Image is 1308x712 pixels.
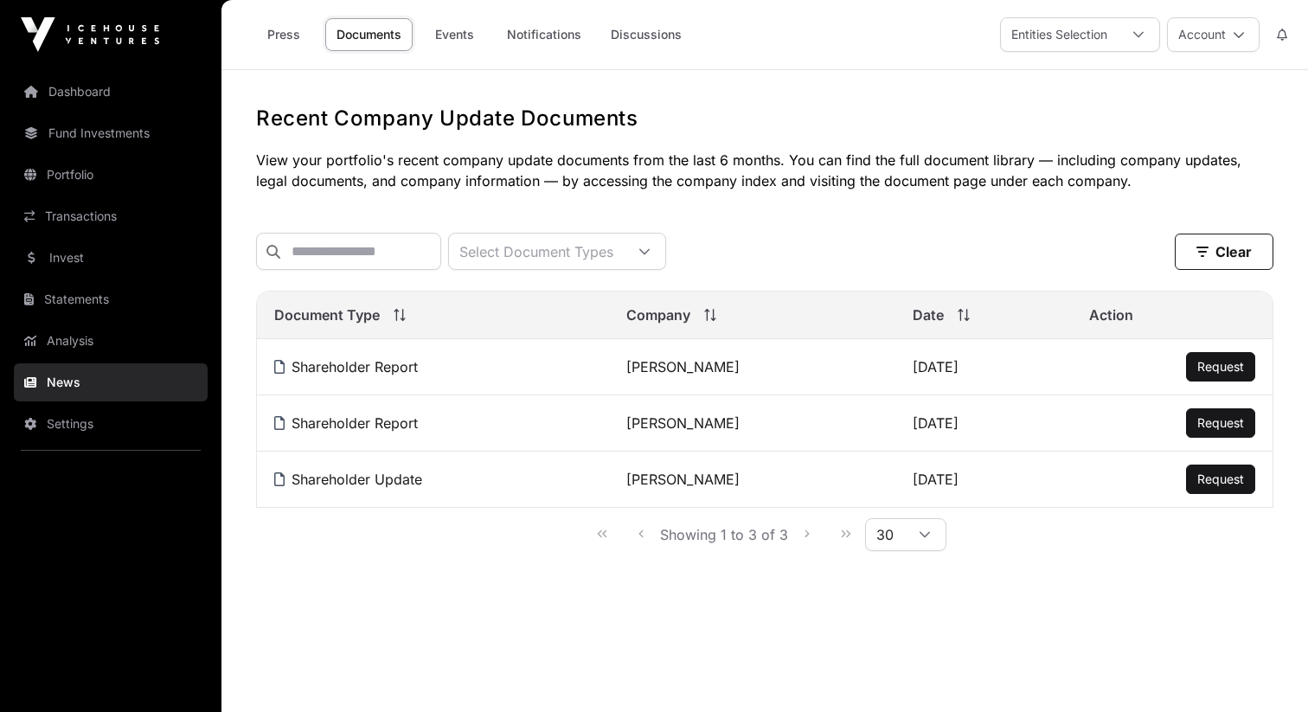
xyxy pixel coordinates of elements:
[1167,17,1260,52] button: Account
[14,405,208,443] a: Settings
[449,234,624,269] div: Select Document Types
[14,363,208,401] a: News
[1197,359,1244,374] span: Request
[21,17,159,52] img: Icehouse Ventures Logo
[1197,471,1244,488] a: Request
[1197,471,1244,486] span: Request
[325,18,413,51] a: Documents
[626,414,740,432] a: [PERSON_NAME]
[249,18,318,51] a: Press
[895,452,1073,508] td: [DATE]
[895,339,1073,395] td: [DATE]
[274,305,380,325] span: Document Type
[660,526,788,543] span: Showing 1 to 3 of 3
[1001,18,1118,51] div: Entities Selection
[1197,414,1244,432] a: Request
[274,471,422,488] a: Shareholder Update
[1089,305,1133,325] span: Action
[866,519,904,550] span: Rows per page
[913,305,944,325] span: Date
[1186,352,1255,382] button: Request
[14,322,208,360] a: Analysis
[496,18,593,51] a: Notifications
[599,18,693,51] a: Discussions
[1186,408,1255,438] button: Request
[274,358,418,375] a: Shareholder Report
[14,197,208,235] a: Transactions
[626,471,740,488] a: [PERSON_NAME]
[1197,358,1244,375] a: Request
[1197,415,1244,430] span: Request
[256,150,1273,191] p: View your portfolio's recent company update documents from the last 6 months. You can find the fu...
[626,358,740,375] a: [PERSON_NAME]
[895,395,1073,452] td: [DATE]
[14,156,208,194] a: Portfolio
[256,105,1273,132] h1: Recent Company Update Documents
[14,73,208,111] a: Dashboard
[14,239,208,277] a: Invest
[1186,465,1255,494] button: Request
[274,414,418,432] a: Shareholder Report
[626,305,690,325] span: Company
[14,114,208,152] a: Fund Investments
[1175,234,1273,270] button: Clear
[1221,629,1308,712] iframe: Chat Widget
[14,280,208,318] a: Statements
[420,18,489,51] a: Events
